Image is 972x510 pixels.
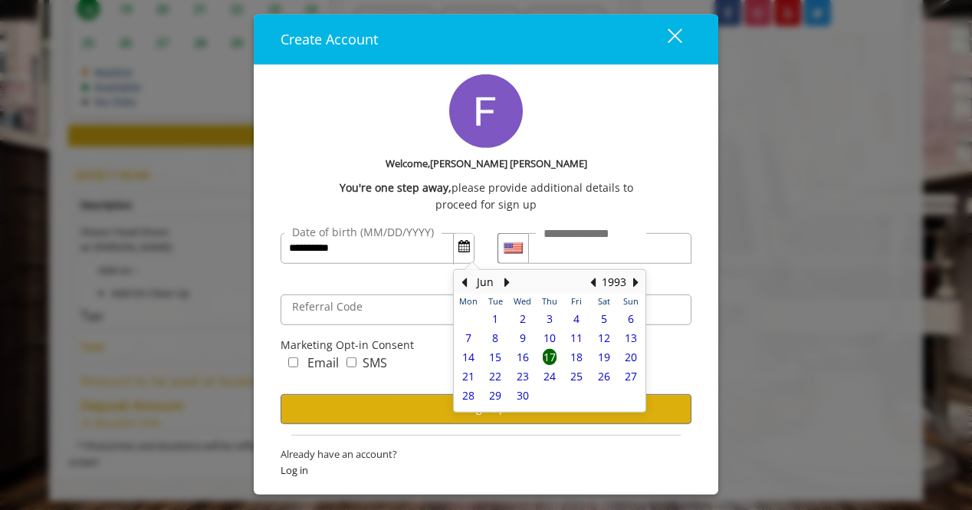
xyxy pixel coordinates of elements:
[449,74,523,148] img: profile-pic
[618,347,645,367] td: Select day20
[455,347,481,367] td: Select day14
[563,367,590,386] td: Select day25
[618,385,645,404] td: Select day4
[458,274,470,291] button: Previous Month
[563,328,590,347] td: Select day11
[570,331,583,345] span: 11
[455,328,481,347] td: Select day7
[454,234,474,260] button: Open Calendar
[586,274,599,291] button: Previous Year
[618,309,645,328] td: Select day6
[570,369,583,383] span: 25
[536,385,563,404] td: Select day1
[629,274,642,291] button: Next Year
[618,328,645,347] td: Select day13
[363,354,387,373] label: SMS
[281,446,691,462] span: Already have an account?
[481,385,508,404] td: Select day29
[590,404,617,410] td: Select day10
[497,232,528,263] div: Country
[520,311,526,326] span: 2
[650,28,681,51] div: close dialog
[346,357,356,367] input: marketing_sms_concern
[590,347,617,367] td: Select day19
[281,294,691,324] input: ReferralCode
[563,309,590,328] td: Select day4
[288,357,298,367] input: marketing_email_concern
[517,388,529,403] span: 30
[590,328,617,347] td: Select day12
[618,294,645,309] th: Sun
[628,311,634,326] span: 6
[340,179,452,196] b: You're one step away,
[520,331,526,345] span: 9
[481,347,508,367] td: Select day15
[536,367,563,386] td: Select day24
[281,179,691,196] div: please provide additional details to
[281,393,691,423] button: Sign up
[455,309,481,328] td: Select day31
[489,350,501,364] span: 15
[590,385,617,404] td: Select day3
[386,156,587,172] b: Welcome,[PERSON_NAME] [PERSON_NAME]
[509,309,536,328] td: Select day2
[602,274,626,291] button: 1993
[590,309,617,328] td: Select day5
[618,367,645,386] td: Select day27
[481,404,508,410] td: Select day6
[543,369,556,383] span: 24
[481,367,508,386] td: Select day22
[281,30,378,48] span: Create Account
[281,462,691,478] span: Log in
[462,350,475,364] span: 14
[543,331,556,345] span: 10
[598,331,610,345] span: 12
[563,347,590,367] td: Select day18
[547,311,553,326] span: 3
[284,223,442,240] label: Date of birth (MM/DD/YYYY)
[281,336,691,353] div: Marketing Opt-in Consent
[489,388,501,403] span: 29
[455,404,481,410] td: Select day5
[536,404,563,410] td: Select day8
[618,404,645,410] td: Select day11
[455,294,481,309] th: Mon
[598,350,610,364] span: 19
[590,367,617,386] td: Select day26
[590,294,617,309] th: Sat
[481,294,508,309] th: Tue
[563,294,590,309] th: Fri
[625,331,637,345] span: 13
[462,369,475,383] span: 21
[509,294,536,309] th: Wed
[639,24,691,55] button: close dialog
[455,367,481,386] td: Select day21
[492,331,498,345] span: 8
[284,298,370,314] label: Referral Code
[509,347,536,367] td: Select day16
[536,294,563,309] th: Thu
[536,328,563,347] td: Select day10
[563,385,590,404] td: Select day2
[625,350,637,364] span: 20
[536,309,563,328] td: Select day3
[601,311,607,326] span: 5
[573,311,580,326] span: 4
[509,385,536,404] td: Select day30
[517,350,529,364] span: 16
[509,367,536,386] td: Select day23
[462,388,475,403] span: 28
[455,385,481,404] td: Select day28
[489,369,501,383] span: 22
[281,232,475,263] input: DateOfBirth
[477,274,494,291] button: Jun
[481,309,508,328] td: Select day1
[570,350,583,364] span: 18
[481,328,508,347] td: Select day8
[307,354,339,373] label: Email
[536,347,563,367] td: Select day17
[563,404,590,410] td: Select day9
[492,311,498,326] span: 1
[465,331,471,345] span: 7
[501,274,513,291] button: Next Month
